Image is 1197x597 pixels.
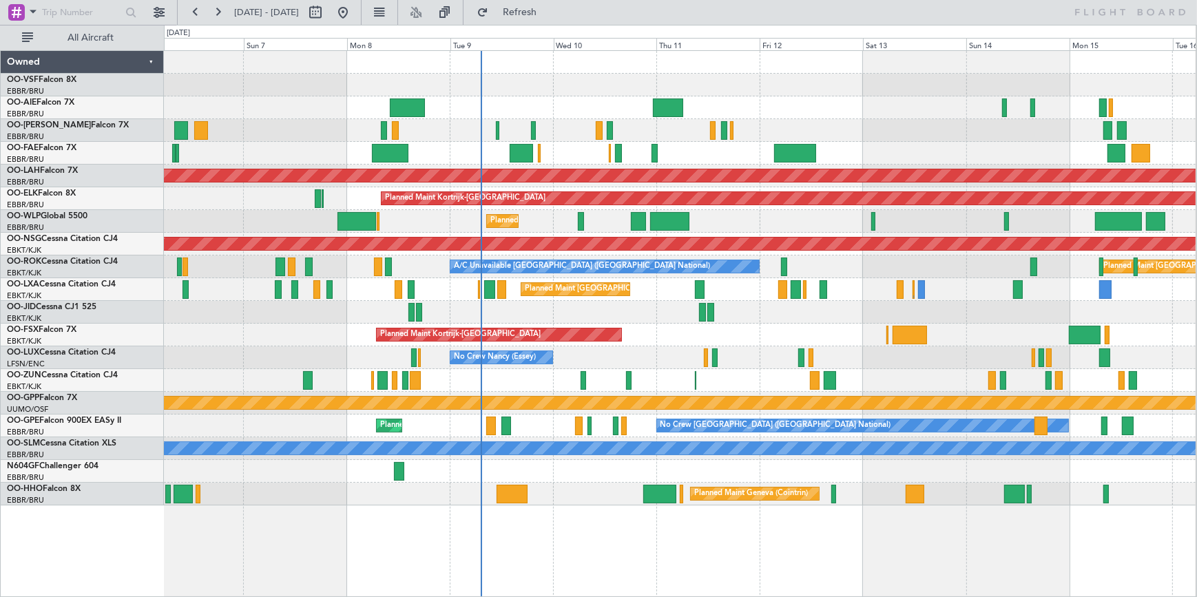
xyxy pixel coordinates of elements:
button: Refresh [470,1,553,23]
a: EBBR/BRU [7,154,44,165]
span: OO-JID [7,303,36,311]
a: OO-AIEFalcon 7X [7,98,74,107]
a: OO-ZUNCessna Citation CJ4 [7,371,118,379]
a: N604GFChallenger 604 [7,462,98,470]
a: OO-LUXCessna Citation CJ4 [7,348,116,357]
div: Planned Maint Kortrijk-[GEOGRAPHIC_DATA] [380,324,541,345]
a: EBKT/KJK [7,245,41,255]
div: Planned Maint Liege [490,211,562,231]
span: OO-LAH [7,167,40,175]
span: OO-GPP [7,394,39,402]
span: OO-ZUN [7,371,41,379]
span: OO-AIE [7,98,37,107]
a: EBBR/BRU [7,472,44,483]
a: OO-HHOFalcon 8X [7,485,81,493]
a: EBBR/BRU [7,200,44,210]
a: EBKT/KJK [7,381,41,392]
div: [DATE] [167,28,190,39]
a: OO-FSXFalcon 7X [7,326,76,334]
a: OO-LAHFalcon 7X [7,167,78,175]
a: OO-GPPFalcon 7X [7,394,77,402]
div: Sun 14 [966,38,1070,50]
div: Planned Maint [GEOGRAPHIC_DATA] ([GEOGRAPHIC_DATA] National) [380,415,629,436]
a: OO-[PERSON_NAME]Falcon 7X [7,121,129,129]
div: Sat 13 [863,38,966,50]
span: OO-NSG [7,235,41,243]
a: UUMO/OSF [7,404,48,415]
a: EBBR/BRU [7,427,44,437]
span: OO-FSX [7,326,39,334]
div: A/C Unavailable [GEOGRAPHIC_DATA] ([GEOGRAPHIC_DATA] National) [454,256,710,277]
a: EBKT/KJK [7,313,41,324]
span: OO-ELK [7,189,38,198]
span: [DATE] - [DATE] [234,6,299,19]
a: OO-NSGCessna Citation CJ4 [7,235,118,243]
a: EBBR/BRU [7,450,44,460]
button: All Aircraft [15,27,149,49]
a: OO-JIDCessna CJ1 525 [7,303,96,311]
span: OO-LXA [7,280,39,289]
span: OO-WLP [7,212,41,220]
a: OO-LXACessna Citation CJ4 [7,280,116,289]
a: OO-VSFFalcon 8X [7,76,76,84]
div: Tue 9 [450,38,554,50]
div: Planned Maint Kortrijk-[GEOGRAPHIC_DATA] [385,188,545,209]
span: OO-ROK [7,258,41,266]
div: Wed 10 [554,38,657,50]
a: LFSN/ENC [7,359,45,369]
a: EBBR/BRU [7,86,44,96]
a: OO-FAEFalcon 7X [7,144,76,152]
a: EBKT/KJK [7,336,41,346]
a: EBBR/BRU [7,495,44,505]
div: Mon 8 [347,38,450,50]
a: OO-GPEFalcon 900EX EASy II [7,417,121,425]
span: OO-[PERSON_NAME] [7,121,91,129]
a: EBBR/BRU [7,222,44,233]
div: No Crew Nancy (Essey) [454,347,536,368]
span: OO-FAE [7,144,39,152]
a: EBKT/KJK [7,268,41,278]
a: EBBR/BRU [7,132,44,142]
div: No Crew [GEOGRAPHIC_DATA] ([GEOGRAPHIC_DATA] National) [660,415,891,436]
span: OO-LUX [7,348,39,357]
span: OO-HHO [7,485,43,493]
span: N604GF [7,462,39,470]
a: OO-SLMCessna Citation XLS [7,439,116,448]
a: OO-WLPGlobal 5500 [7,212,87,220]
span: All Aircraft [36,33,145,43]
span: Refresh [491,8,549,17]
span: OO-VSF [7,76,39,84]
a: EBBR/BRU [7,109,44,119]
a: OO-ROKCessna Citation CJ4 [7,258,118,266]
div: Mon 15 [1070,38,1173,50]
span: OO-SLM [7,439,40,448]
div: Fri 12 [760,38,863,50]
div: Planned Maint Geneva (Cointrin) [694,483,808,504]
span: OO-GPE [7,417,39,425]
div: Planned Maint [GEOGRAPHIC_DATA] ([GEOGRAPHIC_DATA] National) [525,279,774,300]
input: Trip Number [42,2,121,23]
div: Thu 11 [656,38,760,50]
a: EBBR/BRU [7,177,44,187]
div: Sun 7 [244,38,347,50]
a: OO-ELKFalcon 8X [7,189,76,198]
a: EBKT/KJK [7,291,41,301]
div: Sat 6 [140,38,244,50]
